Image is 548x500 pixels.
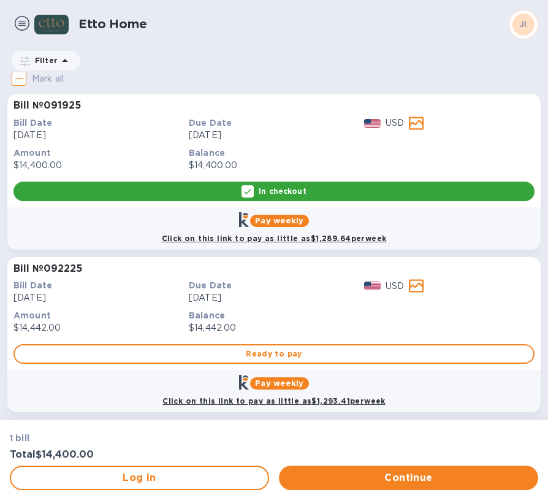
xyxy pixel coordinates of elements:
[189,159,359,172] p: $14,400.00
[13,129,184,142] p: [DATE]
[279,466,538,490] button: Continue
[10,466,269,490] button: Log in
[10,432,267,444] p: 1 bill
[259,186,306,196] p: In checkout
[13,310,51,320] b: Amount
[162,234,387,243] b: Click on this link to pay as little as $1,289.64 per week
[255,216,303,225] b: Pay weekly
[189,118,232,128] b: Due Date
[162,396,386,406] b: Click on this link to pay as little as $1,293.41 per week
[189,280,232,290] b: Due Date
[189,310,225,320] b: Balance
[520,20,527,29] b: JI
[364,282,381,290] img: USD
[10,449,267,461] h3: Total $14,400.00
[21,471,258,485] span: Log in
[25,347,523,361] span: Ready to pay
[13,263,82,275] h3: Bill № 092225
[189,129,359,142] p: [DATE]
[13,118,52,128] b: Bill Date
[189,321,359,334] p: $14,442.00
[189,148,225,158] b: Balance
[364,119,381,128] img: USD
[255,379,303,388] b: Pay weekly
[13,344,535,364] button: Ready to pay
[78,17,509,31] h1: Etto Home
[32,72,64,85] p: Mark all
[13,291,184,304] p: [DATE]
[13,100,81,112] h3: Bill № 091925
[30,55,58,66] p: Filter
[189,291,359,304] p: [DATE]
[289,471,528,485] span: Continue
[13,159,184,172] p: $14,400.00
[386,117,404,129] p: USD
[13,321,184,334] p: $14,442.00
[13,280,52,290] b: Bill Date
[386,280,404,293] p: USD
[13,148,51,158] b: Amount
